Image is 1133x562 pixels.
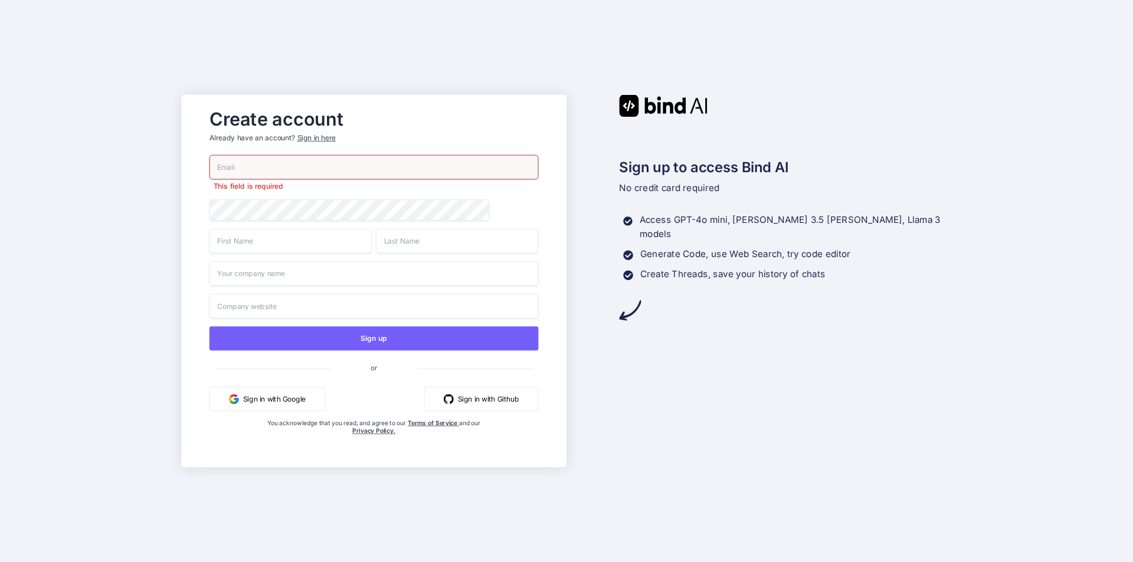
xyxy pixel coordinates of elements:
[209,294,539,318] input: Company website
[640,247,850,261] p: Generate Code, use Web Search, try code editor
[619,95,708,117] img: Bind AI logo
[619,300,641,321] img: arrow
[209,155,539,180] input: Email
[640,267,826,281] p: Create Threads, save your history of chats
[640,213,952,241] p: Access GPT-4o mini, [PERSON_NAME] 3.5 [PERSON_NAME], Llama 3 models
[352,427,395,435] a: Privacy Policy.
[424,387,539,411] button: Sign in with Github
[408,419,459,427] a: Terms of Service
[209,182,539,192] p: This field is required
[619,181,952,195] p: No credit card required
[444,394,454,404] img: github
[264,419,484,459] div: You acknowledge that you read, and agree to our and our
[209,326,539,350] button: Sign up
[209,229,372,254] input: First Name
[209,111,539,127] h2: Create account
[209,133,539,143] p: Already have an account?
[297,133,336,143] div: Sign in here
[229,394,239,404] img: google
[330,356,417,380] span: or
[376,229,538,254] input: Last Name
[619,157,952,178] h2: Sign up to access Bind AI
[209,387,325,411] button: Sign in with Google
[209,261,539,286] input: Your company name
